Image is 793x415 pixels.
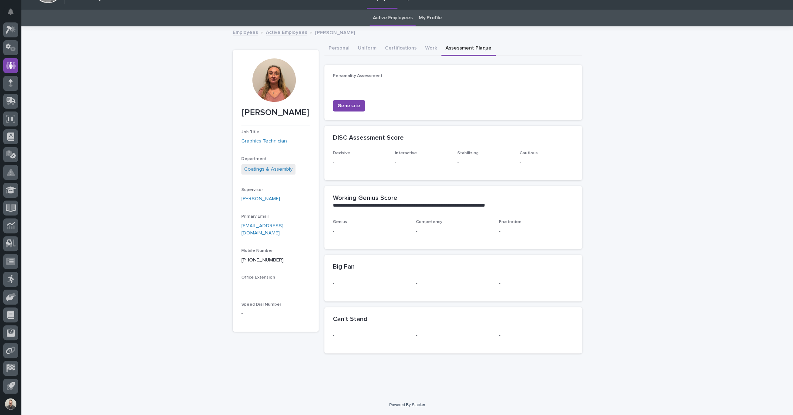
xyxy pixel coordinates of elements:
h2: DISC Assessment Score [333,134,404,142]
span: Genius [333,220,347,224]
p: - [241,283,310,291]
p: - [457,159,511,166]
a: Graphics Technician [241,138,287,145]
p: - [416,228,490,235]
p: - [333,332,407,339]
span: Job Title [241,130,259,134]
span: Speed Dial Number [241,302,281,307]
span: Frustration [499,220,521,224]
button: Assessment Plaque [441,41,496,56]
p: - [333,280,407,287]
a: [PHONE_NUMBER] [241,258,284,263]
span: Interactive [395,151,417,155]
div: Notifications [9,9,18,20]
button: Work [421,41,441,56]
h2: Big Fan [333,263,355,271]
p: - [520,159,573,166]
p: - [416,280,490,287]
p: - [499,280,573,287]
h2: Can't Stand [333,316,367,323]
span: Department [241,157,267,161]
button: Generate [333,100,365,111]
span: Primary Email [241,214,269,219]
a: Employees [233,28,258,36]
p: - [499,332,573,339]
span: Generate [338,102,360,109]
p: [PERSON_NAME] [315,28,355,36]
span: Office Extension [241,275,275,280]
button: users-avatar [3,396,18,411]
a: [PERSON_NAME] [241,195,280,203]
h2: Working Genius Score [333,194,397,202]
button: Uniform [354,41,381,56]
button: Certifications [381,41,421,56]
span: Supervisor [241,188,263,192]
span: Stabilizing [457,151,479,155]
button: Notifications [3,4,18,19]
a: Active Employees [373,10,412,26]
p: - [499,228,573,235]
p: - [333,81,407,89]
p: - [395,159,449,166]
p: - [333,228,407,235]
a: [EMAIL_ADDRESS][DOMAIN_NAME] [241,223,283,236]
span: Competency [416,220,442,224]
a: Powered By Stacker [389,403,425,407]
a: Coatings & Assembly [244,166,293,173]
p: - [241,310,310,317]
a: Active Employees [266,28,307,36]
p: - [333,159,387,166]
span: Mobile Number [241,249,273,253]
span: Personality Assessment [333,74,382,78]
span: Cautious [520,151,538,155]
span: Decisive [333,151,350,155]
p: [PERSON_NAME] [241,108,310,118]
p: - [416,332,490,339]
button: Personal [324,41,354,56]
a: My Profile [419,10,442,26]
